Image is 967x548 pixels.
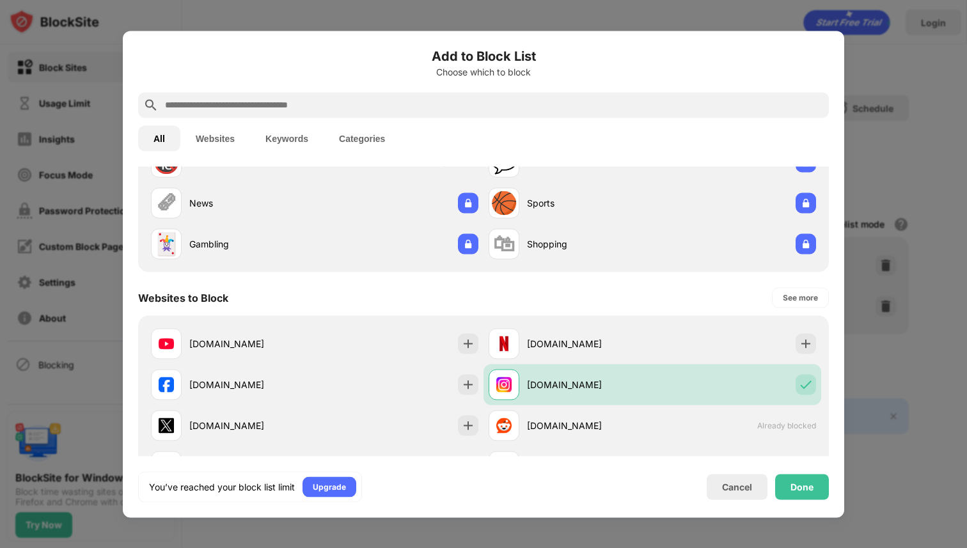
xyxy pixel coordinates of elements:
div: Upgrade [313,480,346,493]
img: favicons [496,336,512,351]
div: [DOMAIN_NAME] [527,378,652,391]
div: 🛍 [493,231,515,257]
img: favicons [159,336,174,351]
div: [DOMAIN_NAME] [189,337,315,350]
div: You’ve reached your block list limit [149,480,295,493]
div: Shopping [527,237,652,251]
button: Keywords [250,125,324,151]
img: favicons [496,377,512,392]
button: Websites [180,125,250,151]
div: [DOMAIN_NAME] [527,419,652,432]
div: Websites to Block [138,291,228,304]
div: See more [783,291,818,304]
div: [DOMAIN_NAME] [527,337,652,350]
img: search.svg [143,97,159,113]
div: News [189,196,315,210]
div: 🏀 [491,190,517,216]
div: Choose which to block [138,67,829,77]
div: [DOMAIN_NAME] [189,378,315,391]
img: favicons [159,418,174,433]
img: favicons [496,418,512,433]
button: Categories [324,125,400,151]
span: Already blocked [757,421,816,430]
h6: Add to Block List [138,46,829,65]
div: Sports [527,196,652,210]
div: Cancel [722,481,752,492]
button: All [138,125,180,151]
div: 🗞 [155,190,177,216]
div: Gambling [189,237,315,251]
div: [DOMAIN_NAME] [189,419,315,432]
div: Done [790,481,814,492]
img: favicons [159,377,174,392]
div: 🃏 [153,231,180,257]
